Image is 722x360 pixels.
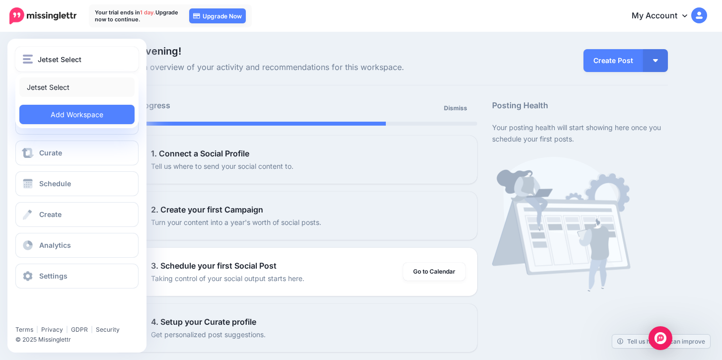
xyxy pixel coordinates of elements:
div: Open Intercom Messenger [649,326,672,350]
span: | [66,326,68,333]
span: | [36,326,38,333]
a: GDPR [71,326,88,333]
a: Terms [15,326,33,333]
a: Privacy [41,326,63,333]
span: Analytics [39,241,71,249]
p: Tell us where to send your social content to. [151,160,293,172]
span: Settings [39,272,68,280]
a: Add Workspace [19,105,135,124]
p: Your posting health will start showing here once you schedule your first posts. [492,122,667,144]
span: Jetset Select [38,54,81,65]
a: Security [96,326,120,333]
a: Upgrade Now [189,8,246,23]
a: Analytics [15,233,139,258]
b: 4. Setup your Curate profile [151,317,256,327]
b: 3. Schedule your first Social Post [151,261,277,271]
b: 1. Connect a Social Profile [151,148,249,158]
a: Create Post [583,49,643,72]
span: Curate [39,148,62,157]
a: Curate [15,141,139,165]
b: 2. Create your first Campaign [151,205,263,215]
a: Go to Calendar [403,263,465,281]
img: calendar-waiting.png [492,157,631,291]
span: 1 day. [140,9,155,16]
p: Get personalized post suggestions. [151,329,266,340]
img: Missinglettr [9,7,76,24]
p: Your trial ends in Upgrade now to continue. [95,9,179,23]
button: Jetset Select [15,47,139,72]
p: Turn your content into a year's worth of social posts. [151,216,321,228]
a: Dismiss [438,99,473,117]
a: Create [15,202,139,227]
li: © 2025 Missinglettr [15,335,146,345]
h5: Setup Progress [112,99,294,112]
h5: Posting Health [492,99,667,112]
a: Schedule [15,171,139,196]
img: menu.png [23,55,33,64]
span: Create [39,210,62,218]
a: Settings [15,264,139,288]
img: arrow-down-white.png [653,59,658,62]
p: Taking control of your social output starts here. [151,273,304,284]
span: | [91,326,93,333]
a: Jetset Select [19,77,135,97]
a: Tell us how we can improve [612,335,710,348]
iframe: Twitter Follow Button [15,311,92,321]
a: My Account [622,4,707,28]
span: Schedule [39,179,71,188]
span: Here's an overview of your activity and recommendations for this workspace. [112,61,478,74]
